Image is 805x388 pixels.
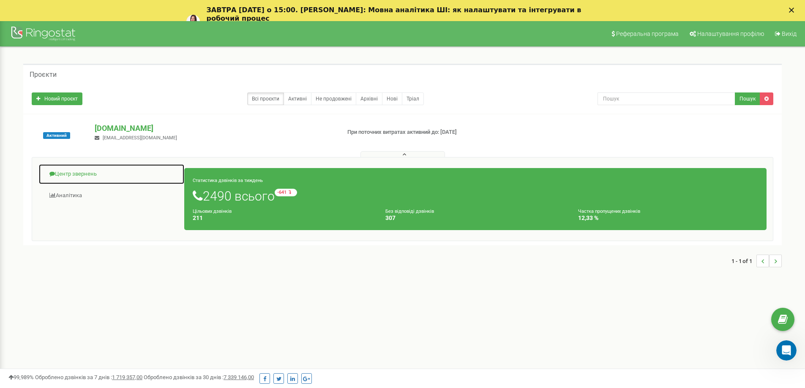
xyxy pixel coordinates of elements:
[735,92,760,105] button: Пошук
[347,128,523,136] p: При поточних витратах активний до: [DATE]
[731,255,756,267] span: 1 - 1 of 1
[616,30,679,37] span: Реферальна програма
[38,164,185,185] a: Центр звернень
[770,21,801,46] a: Вихід
[193,178,263,183] small: Статистика дзвінків за тиждень
[598,92,735,105] input: Пошук
[193,209,232,214] small: Цільових дзвінків
[144,374,254,380] span: Оброблено дзвінків за 30 днів :
[578,209,640,214] small: Частка пропущених дзвінків
[35,374,142,380] span: Оброблено дзвінків за 7 днів :
[275,189,297,196] small: -641
[385,209,434,214] small: Без відповіді дзвінків
[247,92,284,105] a: Всі проєкти
[30,71,57,79] h5: Проєкти
[103,135,177,141] span: [EMAIL_ADDRESS][DOMAIN_NAME]
[311,92,356,105] a: Не продовжені
[356,92,382,105] a: Архівні
[112,374,142,380] u: 1 719 357,00
[402,92,424,105] a: Тріал
[697,30,764,37] span: Налаштування профілю
[224,374,254,380] u: 7 339 146,00
[207,6,581,22] b: ЗАВТРА [DATE] о 15:00. [PERSON_NAME]: Мовна аналітика ШІ: як налаштувати та інтегрувати в робочий...
[8,374,34,380] span: 99,989%
[186,15,200,28] img: Profile image for Yuliia
[684,21,768,46] a: Налаштування профілю
[731,246,782,276] nav: ...
[776,340,797,361] iframe: Intercom live chat
[789,8,797,13] div: Закрыть
[382,92,402,105] a: Нові
[38,185,185,206] a: Аналiтика
[782,30,797,37] span: Вихід
[385,215,565,221] h4: 307
[606,21,683,46] a: Реферальна програма
[284,92,311,105] a: Активні
[193,189,758,203] h1: 2490 всього
[32,92,82,105] a: Новий проєкт
[95,123,333,134] p: [DOMAIN_NAME]
[43,132,70,139] span: Активний
[578,215,758,221] h4: 12,33 %
[193,215,373,221] h4: 211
